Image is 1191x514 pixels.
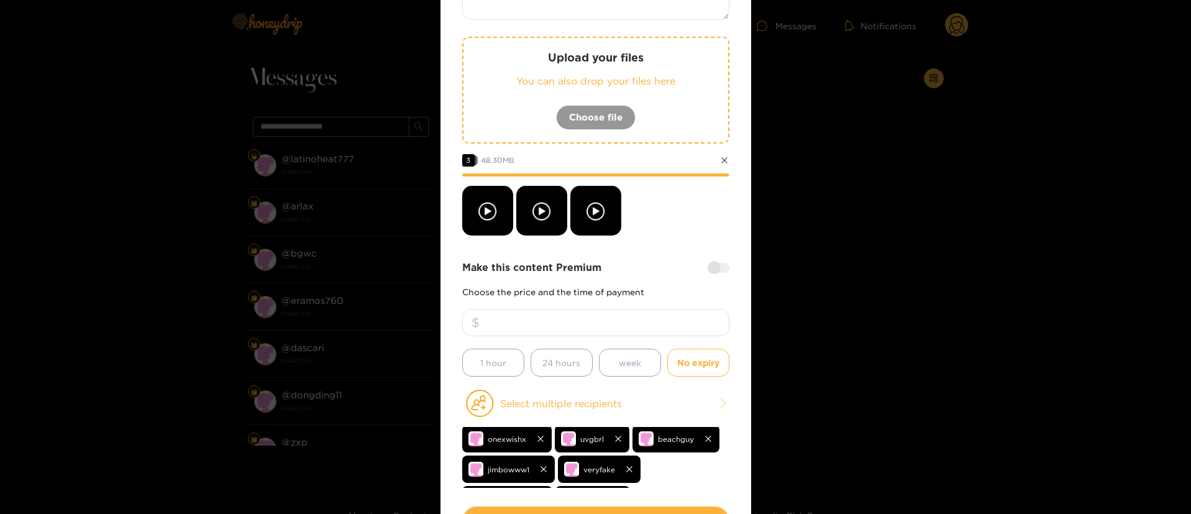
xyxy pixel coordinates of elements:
[462,287,729,296] p: Choose the price and the time of payment
[462,260,601,275] strong: Make this content Premium
[480,356,506,370] span: 1 hour
[619,356,641,370] span: week
[462,154,475,167] span: 3
[488,74,703,88] p: You can also drop your files here
[462,389,729,418] button: Select multiple recipients
[462,349,524,377] button: 1 hour
[542,356,580,370] span: 24 hours
[531,349,593,377] button: 24 hours
[488,50,703,65] p: Upload your files
[639,431,654,446] img: no-avatar.png
[488,432,526,446] span: onexwishx
[468,462,483,477] img: no-avatar.png
[561,431,576,446] img: no-avatar.png
[481,156,514,164] span: 48.30 MB
[488,462,529,477] span: jimbowww1
[667,349,729,377] button: No expiry
[580,432,604,446] span: uvgbrl
[468,431,483,446] img: no-avatar.png
[556,105,636,130] button: Choose file
[583,462,615,477] span: veryfake
[564,462,579,477] img: no-avatar.png
[658,432,694,446] span: beachguy
[599,349,661,377] button: week
[677,356,719,370] span: No expiry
